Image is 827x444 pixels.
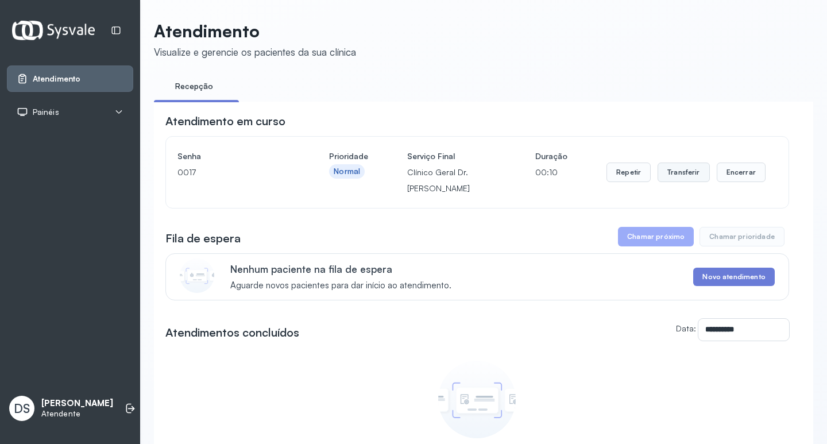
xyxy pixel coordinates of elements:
[33,107,59,117] span: Painéis
[177,148,290,164] h4: Senha
[438,361,516,438] img: Imagem de empty state
[17,73,123,84] a: Atendimento
[165,230,241,246] h3: Fila de espera
[33,74,80,84] span: Atendimento
[154,46,356,58] div: Visualize e gerencie os pacientes da sua clínica
[717,163,766,182] button: Encerrar
[334,167,360,176] div: Normal
[41,398,113,409] p: [PERSON_NAME]
[407,164,496,196] p: Clínico Geral Dr. [PERSON_NAME]
[12,21,95,40] img: Logotipo do estabelecimento
[329,148,368,164] h4: Prioridade
[618,227,694,246] button: Chamar próximo
[606,163,651,182] button: Repetir
[230,280,451,291] span: Aguarde novos pacientes para dar início ao atendimento.
[165,113,285,129] h3: Atendimento em curso
[676,323,696,333] label: Data:
[230,263,451,275] p: Nenhum paciente na fila de espera
[177,164,290,180] p: 0017
[535,148,567,164] h4: Duração
[165,325,299,341] h3: Atendimentos concluídos
[700,227,785,246] button: Chamar prioridade
[535,164,567,180] p: 00:10
[658,163,710,182] button: Transferir
[154,77,234,96] a: Recepção
[41,409,113,419] p: Atendente
[407,148,496,164] h4: Serviço Final
[154,21,356,41] p: Atendimento
[180,258,214,293] img: Imagem de CalloutCard
[693,268,774,286] button: Novo atendimento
